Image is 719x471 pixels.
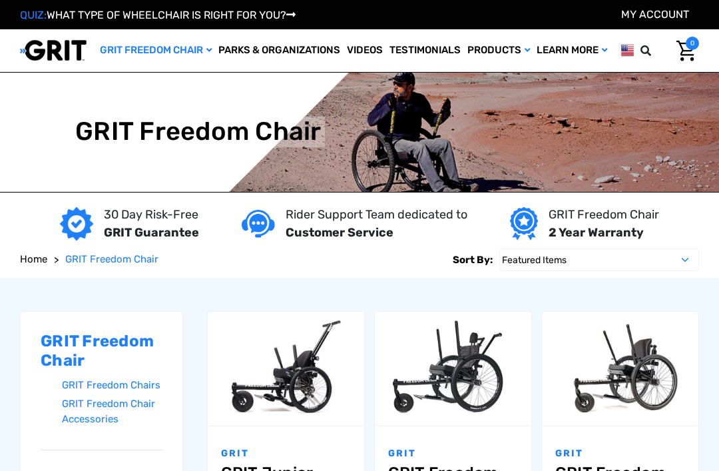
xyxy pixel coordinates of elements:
[20,253,47,265] span: Home
[286,225,393,240] strong: Customer Service
[464,29,533,72] a: Products
[533,29,610,72] a: Learn More
[62,394,162,428] a: GRIT Freedom Chair Accessories
[686,37,699,50] span: 0
[104,206,199,224] p: 30 Day Risk-Free
[542,316,698,421] img: GRIT Freedom Chair Pro: the Pro model shown including contoured Invacare Matrx seatback, Spinergy...
[62,376,162,395] a: GRIT Freedom Chairs
[344,29,386,72] a: Videos
[75,117,322,147] h1: GRIT Freedom Chair
[286,206,467,224] p: Rider Support Team dedicated to
[388,446,518,460] p: GRIT
[375,316,531,421] img: GRIT Freedom Chair: Spartan
[65,253,158,265] span: GRIT Freedom Chair
[20,9,47,21] span: QUIZ:
[20,39,87,61] img: GRIT All-Terrain Wheelchair and Mobility Equipment
[549,225,644,240] strong: 2 Year Warranty
[208,316,364,421] img: GRIT Junior: GRIT Freedom Chair all terrain wheelchair engineered specifically for kids
[375,312,531,425] a: GRIT Freedom Chair: Spartan,$3,995.00
[621,8,689,21] a: Account
[621,42,634,59] img: us.png
[20,9,296,21] a: QUIZ:WHAT TYPE OF WHEELCHAIR IS RIGHT FOR YOU?
[41,332,162,370] h2: GRIT Freedom Chair
[660,37,666,65] input: Search
[65,252,158,267] a: GRIT Freedom Chair
[20,252,47,267] a: Home
[215,29,344,72] a: Parks & Organizations
[97,29,215,72] a: GRIT Freedom Chair
[242,210,275,237] img: Customer service
[104,225,199,240] strong: GRIT Guarantee
[208,312,364,425] a: GRIT Junior,$4,995.00
[549,206,659,224] p: GRIT Freedom Chair
[453,248,493,271] label: Sort By:
[676,41,696,61] img: Cart
[60,207,93,240] img: GRIT Guarantee
[666,37,699,65] a: Cart with 0 items
[221,446,351,460] p: GRIT
[555,446,685,460] p: GRIT
[510,207,537,240] img: Year warranty
[386,29,464,72] a: Testimonials
[542,312,698,425] a: GRIT Freedom Chair: Pro,$5,495.00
